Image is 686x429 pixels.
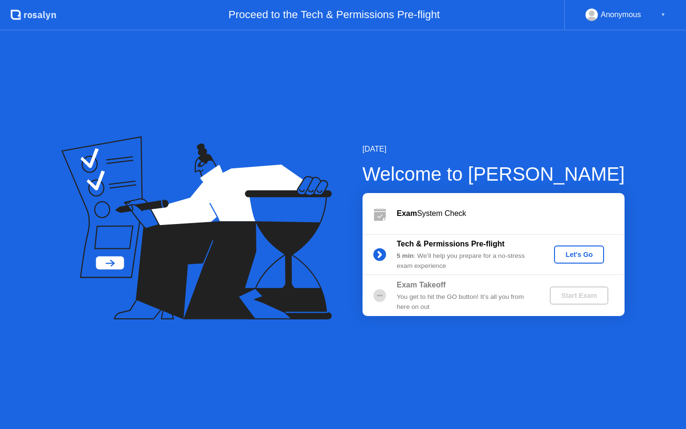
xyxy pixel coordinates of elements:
div: Anonymous [601,9,641,21]
div: ▼ [661,9,666,21]
b: Tech & Permissions Pre-flight [397,240,504,248]
div: Welcome to [PERSON_NAME] [363,160,625,188]
button: Start Exam [550,286,608,305]
div: System Check [397,208,625,219]
b: 5 min [397,252,414,259]
div: Start Exam [554,292,605,299]
div: : We’ll help you prepare for a no-stress exam experience [397,251,534,271]
b: Exam Takeoff [397,281,446,289]
div: You get to hit the GO button! It’s all you from here on out [397,292,534,312]
div: Let's Go [558,251,600,258]
b: Exam [397,209,417,217]
button: Let's Go [554,245,604,264]
div: [DATE] [363,143,625,155]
